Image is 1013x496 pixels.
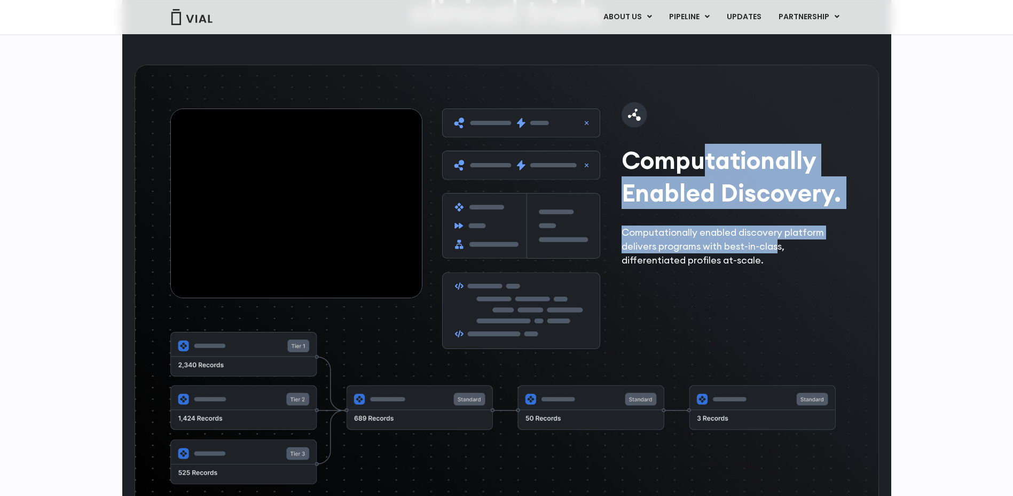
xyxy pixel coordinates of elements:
[170,332,836,486] img: Flowchart
[170,9,213,25] img: Vial Logo
[718,8,769,26] a: UPDATES
[622,144,849,209] h2: Computationally Enabled Discovery.
[622,102,647,128] img: molecule-icon
[442,108,600,348] img: Clip art of grey boxes with purple symbols and fake code
[661,8,718,26] a: PIPELINEMenu Toggle
[622,226,849,267] p: Computationally enabled discovery platform delivers programs with best-in-class, differentiated p...
[770,8,848,26] a: PARTNERSHIPMenu Toggle
[595,8,660,26] a: ABOUT USMenu Toggle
